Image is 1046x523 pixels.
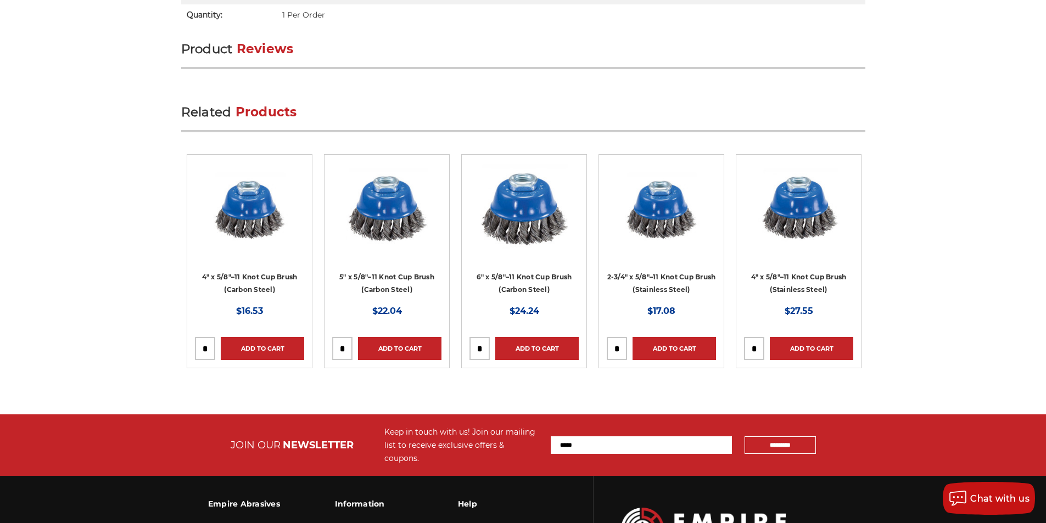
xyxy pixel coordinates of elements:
span: NEWSLETTER [283,439,354,451]
img: 5″ x 5/8″–11 Knot Cup Brush (Carbon Steel) [343,162,431,250]
span: Reviews [237,41,294,57]
span: $24.24 [510,306,539,316]
a: 4″ x 5/8″–11 Knot Cup Brush (Stainless Steel) [751,273,847,294]
a: 5″ x 5/8″–11 Knot Cup Brush (Carbon Steel) [339,273,434,294]
span: Related [181,104,232,120]
span: $22.04 [372,306,402,316]
span: $16.53 [236,306,263,316]
a: Add to Cart [495,337,579,360]
a: 2-3/4″ x 5/8″–11 Knot Cup Brush (Stainless Steel) [607,273,716,294]
h3: Help [458,492,532,515]
a: Add to Cart [633,337,716,360]
h3: Information [335,492,403,515]
a: 6″ x 5/8″–11 Knot Cup Brush (Carbon Steel) [477,273,572,294]
strong: Quantity: [187,10,222,20]
a: 2-3/4″ x 5/8″–11 Knot Cup Brush (Stainless Steel) [607,162,716,267]
span: Chat with us [970,493,1030,504]
img: 2-3/4″ x 5/8″–11 Knot Cup Brush (Stainless Steel) [618,162,706,250]
span: Products [236,104,297,120]
span: Product [181,41,233,57]
h3: Empire Abrasives [208,492,280,515]
div: Keep in touch with us! Join our mailing list to receive exclusive offers & coupons. [384,425,540,465]
button: Chat with us [943,482,1035,515]
a: 4″ x 5/8″–11 Knot Cup Brush (Stainless Steel) [744,162,853,267]
a: Add to Cart [221,337,304,360]
img: 4″ x 5/8″–11 Knot Cup Brush (Carbon Steel) [206,162,294,250]
span: JOIN OUR [231,439,281,451]
img: 6″ x 5/8″–11 Knot Cup Brush (Carbon Steel) [480,162,568,250]
span: $27.55 [785,306,813,316]
span: $17.08 [647,306,675,316]
a: 6″ x 5/8″–11 Knot Cup Brush (Carbon Steel) [469,162,579,267]
a: 4″ x 5/8″–11 Knot Cup Brush (Carbon Steel) [195,162,304,267]
a: Add to Cart [770,337,853,360]
td: 1 Per Order [277,4,865,26]
a: 5″ x 5/8″–11 Knot Cup Brush (Carbon Steel) [332,162,441,267]
a: 4″ x 5/8″–11 Knot Cup Brush (Carbon Steel) [202,273,298,294]
a: Add to Cart [358,337,441,360]
img: 4″ x 5/8″–11 Knot Cup Brush (Stainless Steel) [755,162,843,250]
